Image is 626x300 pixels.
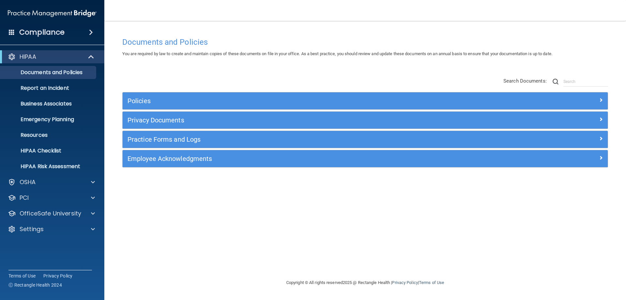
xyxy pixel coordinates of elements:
a: OfficeSafe University [8,210,95,217]
p: Report an Incident [4,85,93,91]
img: ic-search.3b580494.png [553,79,559,85]
a: OSHA [8,178,95,186]
p: HIPAA [20,53,36,61]
span: You are required by law to create and maintain copies of these documents on file in your office. ... [122,51,552,56]
a: Practice Forms and Logs [127,134,603,145]
a: Privacy Policy [392,280,418,285]
input: Search [563,77,608,87]
a: Privacy Policy [43,273,73,279]
p: Emergency Planning [4,116,93,123]
a: Terms of Use [8,273,36,279]
a: Settings [8,225,95,233]
h5: Privacy Documents [127,117,482,124]
span: Ⓒ Rectangle Health 2024 [8,282,62,288]
img: PMB logo [8,7,97,20]
a: HIPAA [8,53,95,61]
span: Search Documents: [503,78,547,84]
a: Policies [127,96,603,106]
a: Terms of Use [419,280,444,285]
a: Privacy Documents [127,115,603,125]
p: Documents and Policies [4,69,93,76]
h5: Practice Forms and Logs [127,136,482,143]
div: Copyright © All rights reserved 2025 @ Rectangle Health | | [246,272,484,293]
p: PCI [20,194,29,202]
p: Business Associates [4,101,93,107]
h4: Compliance [19,28,65,37]
p: Settings [20,225,44,233]
a: Employee Acknowledgments [127,153,603,164]
h5: Policies [127,97,482,104]
p: OfficeSafe University [20,210,81,217]
h5: Employee Acknowledgments [127,155,482,162]
p: HIPAA Risk Assessment [4,163,93,170]
p: Resources [4,132,93,138]
h4: Documents and Policies [122,38,608,46]
p: OSHA [20,178,36,186]
p: HIPAA Checklist [4,148,93,154]
a: PCI [8,194,95,202]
